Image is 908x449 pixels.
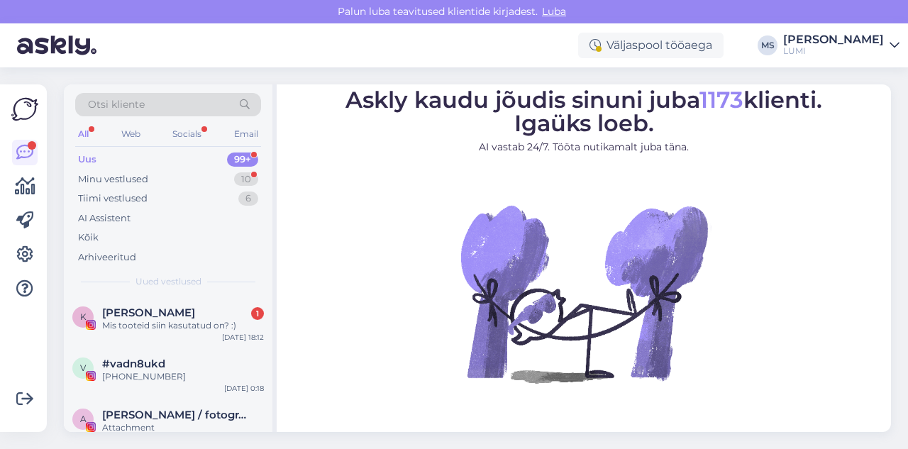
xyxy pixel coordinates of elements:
div: Minu vestlused [78,172,148,187]
img: No Chat active [456,165,712,421]
div: Arhiveeritud [78,250,136,265]
div: [DATE] 18:12 [222,332,264,343]
span: Anastasia / fotograaf [102,409,250,421]
div: [PHONE_NUMBER] [102,370,264,383]
span: Katrin Rumm [102,306,195,319]
div: All [75,125,92,143]
span: #vadn8ukd [102,357,165,370]
div: Tiimi vestlused [78,192,148,206]
div: MS [758,35,777,55]
span: 1173 [699,85,743,113]
span: v [80,362,86,373]
div: [DATE] 0:18 [224,383,264,394]
div: Attachment [102,421,264,434]
div: 1 [251,307,264,320]
div: Väljaspool tööaega [578,33,724,58]
div: AI Assistent [78,211,131,226]
a: [PERSON_NAME]LUMI [783,34,899,57]
div: Email [231,125,261,143]
div: Web [118,125,143,143]
div: 99+ [227,153,258,167]
div: Uus [78,153,96,167]
div: 6 [238,192,258,206]
span: A [80,414,87,424]
div: 10 [234,172,258,187]
span: Otsi kliente [88,97,145,112]
div: Socials [170,125,204,143]
img: Askly Logo [11,96,38,123]
span: Askly kaudu jõudis sinuni juba klienti. Igaüks loeb. [345,85,822,136]
p: AI vastab 24/7. Tööta nutikamalt juba täna. [345,139,822,154]
div: LUMI [783,45,884,57]
span: Luba [538,5,570,18]
div: Kõik [78,231,99,245]
div: [PERSON_NAME] [783,34,884,45]
span: K [80,311,87,322]
div: Mis tooteid siin kasutatud on? :) [102,319,264,332]
span: Uued vestlused [135,275,201,288]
